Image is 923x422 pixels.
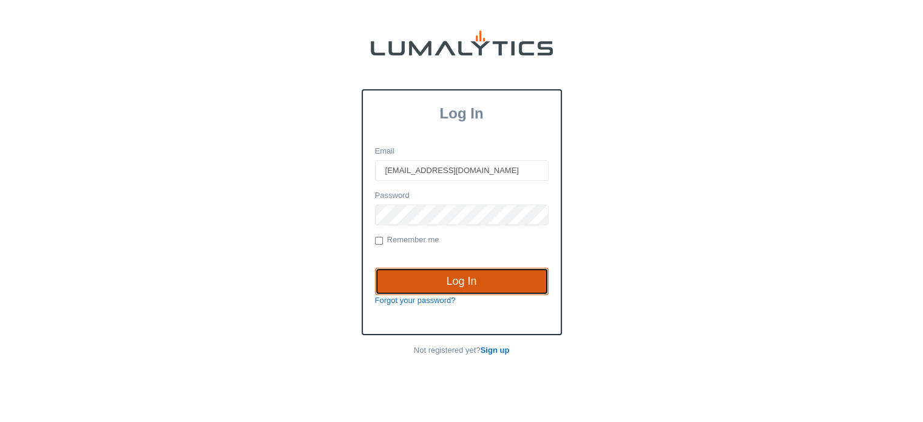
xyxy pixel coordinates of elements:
[375,234,439,247] label: Remember me
[375,190,410,202] label: Password
[363,105,561,122] h3: Log In
[375,296,456,305] a: Forgot your password?
[362,345,562,356] p: Not registered yet?
[375,268,549,296] input: Log In
[375,160,549,181] input: Email
[371,30,553,56] img: lumalytics-black-e9b537c871f77d9ce8d3a6940f85695cd68c596e3f819dc492052d1098752254.png
[375,146,395,157] label: Email
[375,237,383,245] input: Remember me
[481,345,510,355] a: Sign up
